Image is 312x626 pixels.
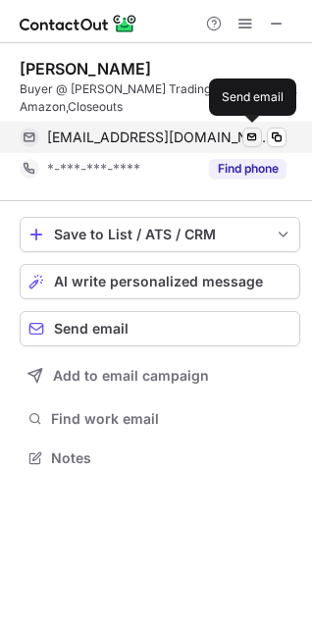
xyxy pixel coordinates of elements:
[20,80,300,116] div: Buyer @ [PERSON_NAME] Trading | Commodities, Amazon,Closeouts
[20,12,137,35] img: ContactOut v5.3.10
[20,264,300,299] button: AI write personalized message
[54,321,129,337] span: Send email
[51,449,292,467] span: Notes
[53,368,209,384] span: Add to email campaign
[20,444,300,472] button: Notes
[54,227,266,242] div: Save to List / ATS / CRM
[20,59,151,78] div: [PERSON_NAME]
[20,311,300,346] button: Send email
[51,410,292,428] span: Find work email
[20,358,300,393] button: Add to email campaign
[47,129,272,146] span: [EMAIL_ADDRESS][DOMAIN_NAME]
[54,274,263,289] span: AI write personalized message
[20,405,300,433] button: Find work email
[209,159,286,179] button: Reveal Button
[20,217,300,252] button: save-profile-one-click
